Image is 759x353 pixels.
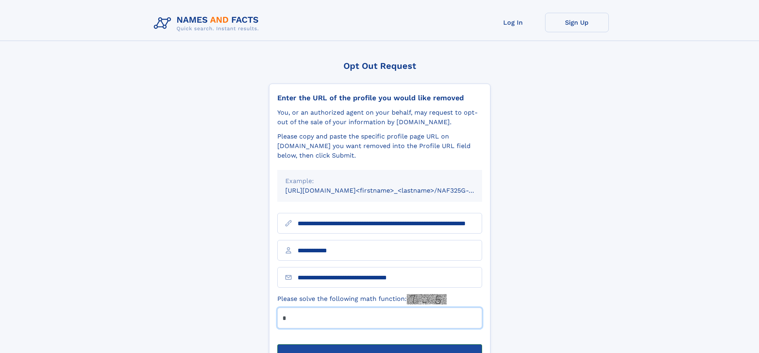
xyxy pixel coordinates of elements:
[277,94,482,102] div: Enter the URL of the profile you would like removed
[277,132,482,160] div: Please copy and paste the specific profile page URL on [DOMAIN_NAME] you want removed into the Pr...
[277,294,447,304] label: Please solve the following math function:
[269,61,490,71] div: Opt Out Request
[151,13,265,34] img: Logo Names and Facts
[481,13,545,32] a: Log In
[545,13,609,32] a: Sign Up
[285,176,474,186] div: Example:
[277,108,482,127] div: You, or an authorized agent on your behalf, may request to opt-out of the sale of your informatio...
[285,187,497,194] small: [URL][DOMAIN_NAME]<firstname>_<lastname>/NAF325G-xxxxxxxx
